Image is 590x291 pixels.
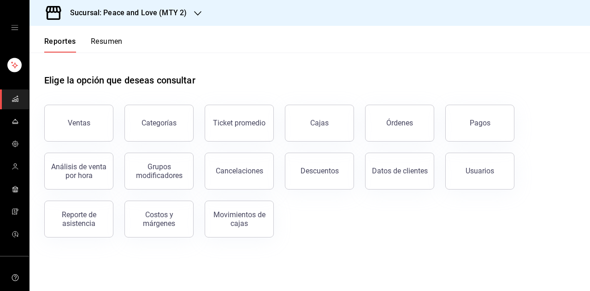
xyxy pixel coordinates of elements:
a: Cajas [285,105,354,142]
h3: Sucursal: Peace and Love (MTY 2) [63,7,187,18]
div: Movimientos de cajas [211,210,268,228]
button: Descuentos [285,153,354,190]
div: Datos de clientes [372,166,428,175]
button: Ventas [44,105,113,142]
h1: Elige la opción que deseas consultar [44,73,195,87]
button: Movimientos de cajas [205,201,274,238]
div: Ticket promedio [213,119,265,127]
div: Ventas [68,119,90,127]
button: Reporte de asistencia [44,201,113,238]
button: Resumen [91,37,123,53]
button: Pagos [445,105,514,142]
div: Órdenes [386,119,413,127]
div: Descuentos [301,166,339,175]
div: Costos y márgenes [130,210,188,228]
div: Cancelaciones [216,166,263,175]
button: open drawer [11,24,18,31]
button: Datos de clientes [365,153,434,190]
div: Pagos [470,119,490,127]
button: Reportes [44,37,76,53]
div: Análisis de venta por hora [50,162,107,180]
button: Análisis de venta por hora [44,153,113,190]
div: Reporte de asistencia [50,210,107,228]
button: Ticket promedio [205,105,274,142]
div: Usuarios [466,166,494,175]
button: Usuarios [445,153,514,190]
div: Categorías [142,119,177,127]
button: Costos y márgenes [124,201,194,238]
button: Categorías [124,105,194,142]
div: Cajas [310,118,329,129]
button: Cancelaciones [205,153,274,190]
button: Grupos modificadores [124,153,194,190]
div: navigation tabs [44,37,123,53]
button: Órdenes [365,105,434,142]
div: Grupos modificadores [130,162,188,180]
